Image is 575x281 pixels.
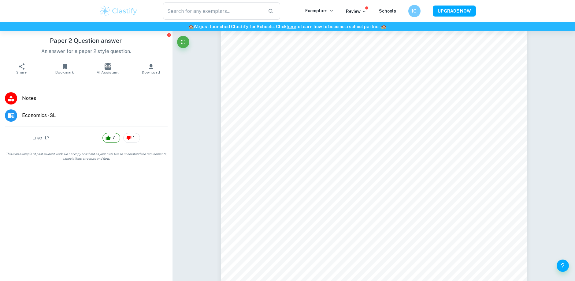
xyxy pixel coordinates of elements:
input: Search for any exemplars... [163,2,263,20]
span: 1 [130,135,138,141]
span: This is an example of past student work. Do not copy or submit as your own. Use to understand the... [2,152,170,161]
span: Bookmark [55,70,74,74]
p: Exemplars [305,7,334,14]
button: Bookmark [43,60,86,77]
span: AI Assistant [97,70,119,74]
button: Download [129,60,172,77]
button: Help and Feedback [557,260,569,272]
span: 🏫 [381,24,387,29]
button: UPGRADE NOW [433,6,476,17]
span: Share [17,70,27,74]
button: Report issue [167,32,171,37]
div: 1 [123,133,140,143]
button: AI Assistant [86,60,129,77]
img: Clastify logo [99,5,138,17]
h6: Like it? [32,134,50,142]
img: AI Assistant [105,63,111,70]
h1: Paper 2 Question answer. [5,36,168,45]
a: Schools [379,9,396,13]
span: 7 [109,135,118,141]
div: 7 [102,133,120,143]
a: here [287,24,296,29]
span: 🏫 [189,24,194,29]
p: Review [346,8,367,15]
h6: We just launched Clastify for Schools. Click to learn how to become a school partner. [1,23,574,30]
span: Economics - SL [22,112,168,119]
button: Fullscreen [177,36,189,48]
h6: IG [411,8,418,14]
button: IG [408,5,421,17]
span: Notes [22,95,168,102]
p: An answer for a paper 2 style question. [5,48,168,55]
span: Download [142,70,160,74]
